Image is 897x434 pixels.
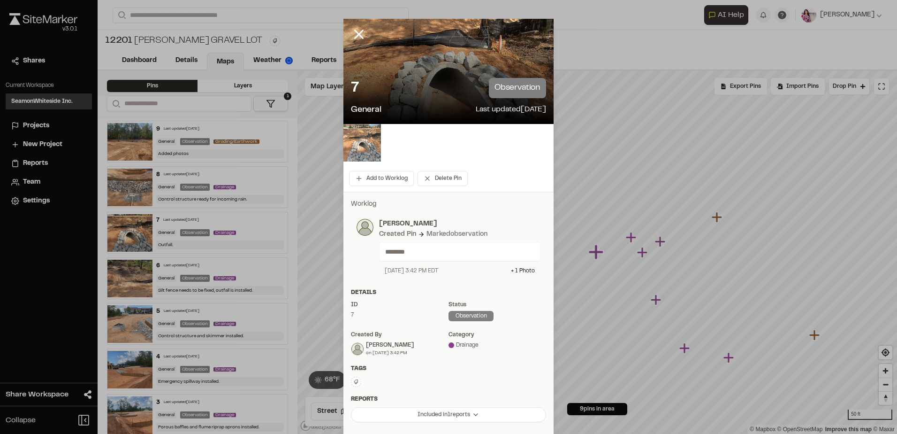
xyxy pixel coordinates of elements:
p: General [351,104,381,116]
button: Included in1reports [351,407,546,422]
div: Tags [351,364,546,373]
img: Raphael Betit [351,343,364,355]
div: observation [448,311,494,321]
div: Marked observation [426,229,487,240]
div: Drainage [448,341,546,349]
div: [DATE] 3:42 PM EDT [385,267,438,275]
div: 7 [351,311,448,319]
div: on [DATE] 3:42 PM [366,349,414,356]
div: Details [351,288,546,297]
p: Worklog [351,199,546,209]
img: photo [357,219,373,236]
button: Edit Tags [351,377,361,387]
img: file [343,124,381,162]
div: category [448,331,546,339]
div: Status [448,301,546,309]
p: Last updated [DATE] [476,104,546,116]
p: 7 [351,79,359,98]
p: observation [489,78,546,98]
p: [PERSON_NAME] [379,219,540,229]
div: Created by [351,331,448,339]
div: + 1 Photo [511,267,535,275]
button: Add to Worklog [349,171,414,186]
div: [PERSON_NAME] [366,341,414,349]
div: Reports [351,395,546,403]
div: ID [351,301,448,309]
div: Created Pin [379,229,416,240]
span: Included in 1 reports [418,411,470,419]
button: Delete Pin [418,171,468,186]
